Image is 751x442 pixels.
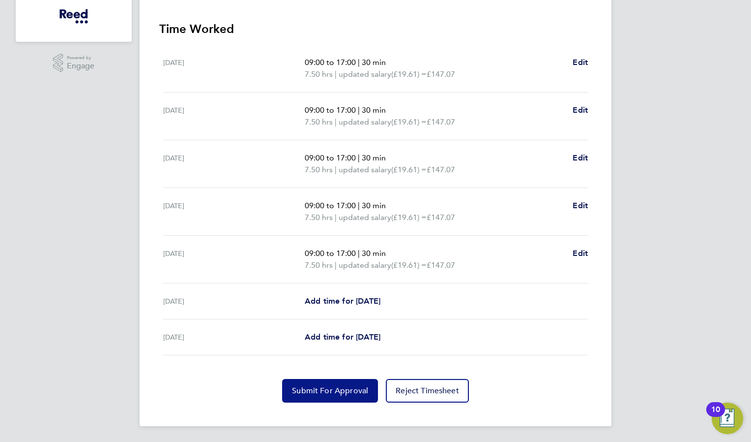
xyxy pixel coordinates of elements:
span: 30 min [362,58,386,67]
span: updated salary [339,68,391,80]
span: Edit [573,153,588,162]
img: freesy-logo-retina.png [59,8,87,24]
a: Edit [573,200,588,212]
span: updated salary [339,212,391,223]
span: 30 min [362,201,386,210]
span: 30 min [362,153,386,162]
span: | [358,105,360,115]
a: Go to home page [28,8,120,24]
span: updated salary [339,164,391,176]
span: Reject Timesheet [396,386,459,396]
span: £147.07 [427,213,455,222]
span: updated salary [339,116,391,128]
div: [DATE] [163,295,305,307]
span: | [358,58,360,67]
span: (£19.61) = [391,69,427,79]
span: Submit For Approval [292,386,368,396]
a: Powered byEngage [53,54,95,72]
span: 7.50 hrs [305,117,333,126]
span: 30 min [362,249,386,258]
span: Edit [573,58,588,67]
span: 09:00 to 17:00 [305,58,356,67]
span: | [358,201,360,210]
span: (£19.61) = [391,165,427,174]
div: [DATE] [163,200,305,223]
a: Edit [573,152,588,164]
h3: Time Worked [159,21,592,37]
button: Reject Timesheet [386,379,469,403]
span: 09:00 to 17:00 [305,249,356,258]
span: 7.50 hrs [305,260,333,270]
div: 10 [711,410,720,422]
span: | [335,165,337,174]
span: Powered by [67,54,94,62]
span: updated salary [339,259,391,271]
span: 09:00 to 17:00 [305,105,356,115]
span: | [335,213,337,222]
span: 7.50 hrs [305,69,333,79]
div: [DATE] [163,104,305,128]
a: Edit [573,57,588,68]
span: | [358,249,360,258]
div: [DATE] [163,248,305,271]
a: Edit [573,104,588,116]
span: £147.07 [427,165,455,174]
span: 7.50 hrs [305,165,333,174]
a: Add time for [DATE] [305,295,380,307]
span: Add time for [DATE] [305,332,380,342]
span: 7.50 hrs [305,213,333,222]
button: Open Resource Center, 10 new notifications [712,403,743,434]
span: (£19.61) = [391,213,427,222]
span: £147.07 [427,69,455,79]
span: £147.07 [427,260,455,270]
a: Add time for [DATE] [305,331,380,343]
span: Engage [67,62,94,70]
span: Edit [573,201,588,210]
div: [DATE] [163,57,305,80]
span: 09:00 to 17:00 [305,201,356,210]
span: Edit [573,105,588,115]
span: | [335,69,337,79]
div: [DATE] [163,152,305,176]
span: Edit [573,249,588,258]
div: [DATE] [163,331,305,343]
span: | [335,117,337,126]
span: 09:00 to 17:00 [305,153,356,162]
a: Edit [573,248,588,259]
span: 30 min [362,105,386,115]
span: (£19.61) = [391,117,427,126]
span: | [335,260,337,270]
button: Submit For Approval [282,379,378,403]
span: | [358,153,360,162]
span: (£19.61) = [391,260,427,270]
span: Add time for [DATE] [305,296,380,306]
span: £147.07 [427,117,455,126]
